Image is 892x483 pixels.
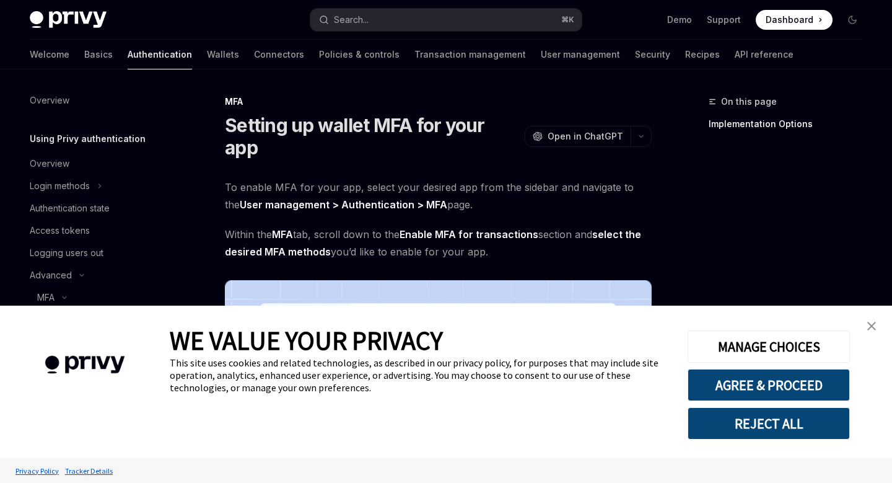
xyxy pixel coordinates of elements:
div: Login methods [30,179,90,193]
h1: Setting up wallet MFA for your app [225,114,520,159]
a: Policies & controls [319,40,400,69]
button: AGREE & PROCEED [688,369,850,401]
div: Access tokens [30,223,90,238]
strong: Enable MFA for transactions [400,228,538,241]
img: company logo [19,338,151,392]
button: Open in ChatGPT [525,126,631,147]
button: Toggle Login methods section [20,175,178,197]
strong: MFA [272,228,293,241]
a: Implementation Options [709,114,872,134]
div: Overview [30,156,69,171]
a: Overview [20,153,178,175]
span: To enable MFA for your app, select your desired app from the sidebar and navigate to the page. [225,179,652,213]
span: Open in ChatGPT [548,130,623,143]
a: Recipes [685,40,720,69]
a: Privacy Policy [12,460,62,482]
a: Transaction management [414,40,526,69]
a: Basics [84,40,113,69]
a: Dashboard [756,10,833,30]
a: Tracker Details [62,460,116,482]
a: Welcome [30,40,69,69]
div: Logging users out [30,246,103,260]
button: Toggle dark mode [842,10,862,30]
button: REJECT ALL [688,407,850,440]
img: close banner [867,322,876,330]
div: MFA [37,290,55,305]
a: close banner [859,314,884,339]
button: Open search [310,9,581,31]
a: Wallets [207,40,239,69]
h5: Using Privy authentication [30,131,146,146]
a: Access tokens [20,219,178,242]
span: ⌘ K [561,15,574,25]
div: Overview [30,93,69,108]
div: Advanced [30,268,72,283]
span: WE VALUE YOUR PRIVACY [170,324,443,357]
span: Within the tab, scroll down to the section and you’d like to enable for your app. [225,226,652,260]
a: Connectors [254,40,304,69]
img: dark logo [30,11,107,29]
a: Authentication state [20,197,178,219]
div: Search... [334,12,369,27]
strong: User management > Authentication > MFA [240,198,447,211]
button: Toggle Advanced section [20,264,178,286]
button: Toggle MFA section [20,286,178,309]
a: Overview [20,89,178,112]
a: API reference [735,40,794,69]
div: MFA [225,95,652,108]
a: User management [541,40,620,69]
a: Security [635,40,670,69]
span: On this page [721,94,777,109]
span: Dashboard [766,14,813,26]
a: Logging users out [20,242,178,264]
div: This site uses cookies and related technologies, as described in our privacy policy, for purposes... [170,357,669,394]
a: Authentication [128,40,192,69]
button: MANAGE CHOICES [688,330,850,363]
a: Support [707,14,741,26]
a: Demo [667,14,692,26]
div: Authentication state [30,201,110,216]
